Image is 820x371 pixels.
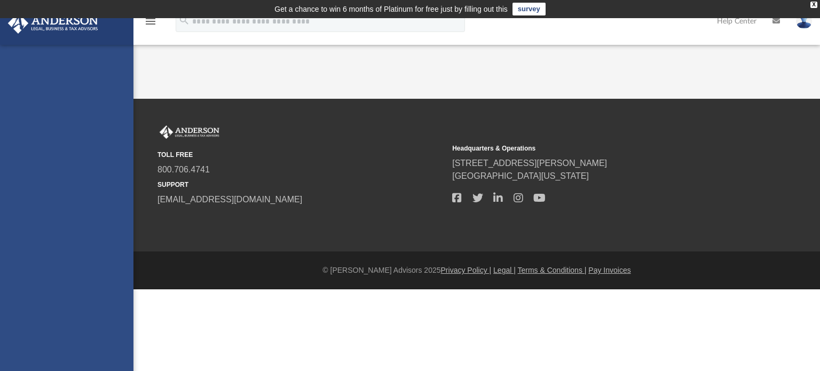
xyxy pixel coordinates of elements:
[157,180,445,190] small: SUPPORT
[157,195,302,204] a: [EMAIL_ADDRESS][DOMAIN_NAME]
[512,3,546,15] a: survey
[178,14,190,26] i: search
[144,15,157,28] i: menu
[133,265,820,276] div: © [PERSON_NAME] Advisors 2025
[452,144,739,153] small: Headquarters & Operations
[493,266,516,274] a: Legal |
[157,165,210,174] a: 800.706.4741
[157,125,222,139] img: Anderson Advisors Platinum Portal
[5,13,101,34] img: Anderson Advisors Platinum Portal
[796,13,812,29] img: User Pic
[518,266,587,274] a: Terms & Conditions |
[452,171,589,180] a: [GEOGRAPHIC_DATA][US_STATE]
[274,3,508,15] div: Get a chance to win 6 months of Platinum for free just by filling out this
[157,150,445,160] small: TOLL FREE
[452,159,607,168] a: [STREET_ADDRESS][PERSON_NAME]
[144,20,157,28] a: menu
[441,266,492,274] a: Privacy Policy |
[588,266,630,274] a: Pay Invoices
[810,2,817,8] div: close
